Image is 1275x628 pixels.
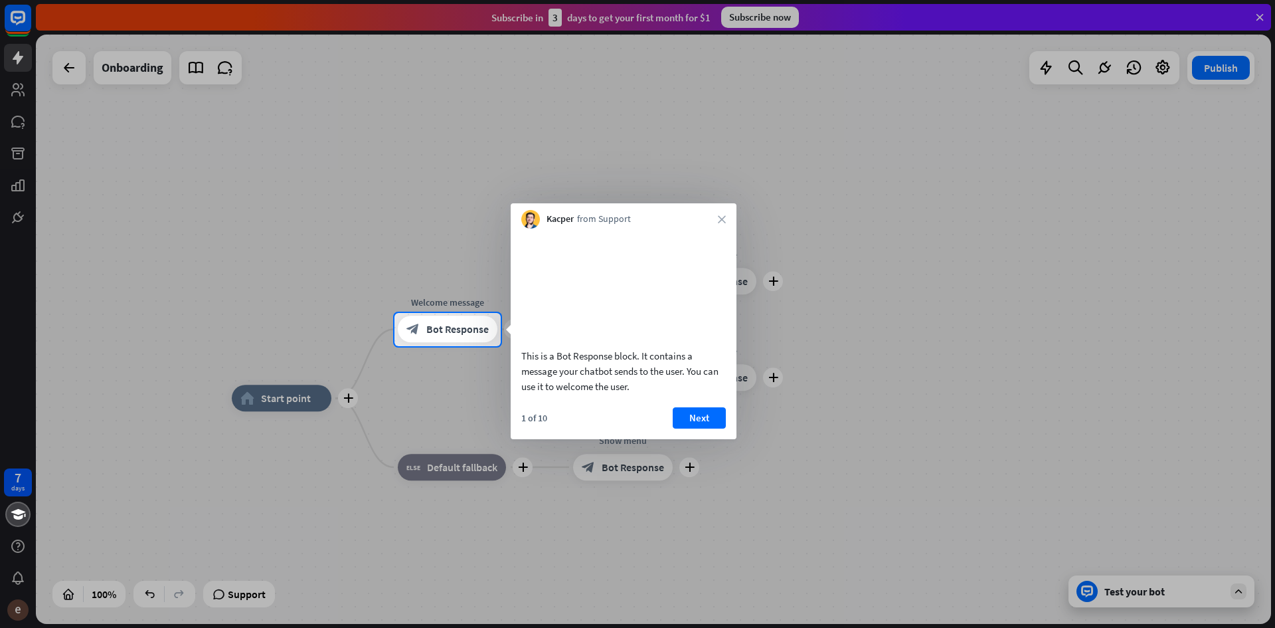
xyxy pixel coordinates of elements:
span: Bot Response [426,323,489,336]
i: close [718,215,726,223]
div: This is a Bot Response block. It contains a message your chatbot sends to the user. You can use i... [521,348,726,394]
button: Open LiveChat chat widget [11,5,50,45]
i: block_bot_response [406,323,420,336]
span: Kacper [547,213,574,226]
span: from Support [577,213,631,226]
button: Next [673,407,726,429]
div: 1 of 10 [521,412,547,424]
